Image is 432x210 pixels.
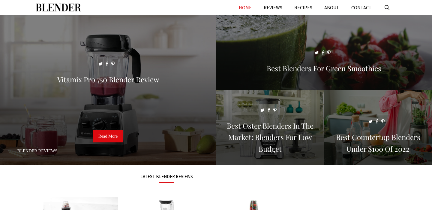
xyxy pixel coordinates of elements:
a: Best Oster Blenders in the Market: Blenders for Low Budget [216,158,324,164]
h3: LATEST BLENDER REVIEWS [43,174,289,179]
a: Blender Reviews [17,148,58,153]
a: Best Countertop Blenders Under $100 of 2022 [324,158,432,164]
a: Read More [93,130,123,143]
a: Best Blenders for Green Smoothies [216,83,432,89]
